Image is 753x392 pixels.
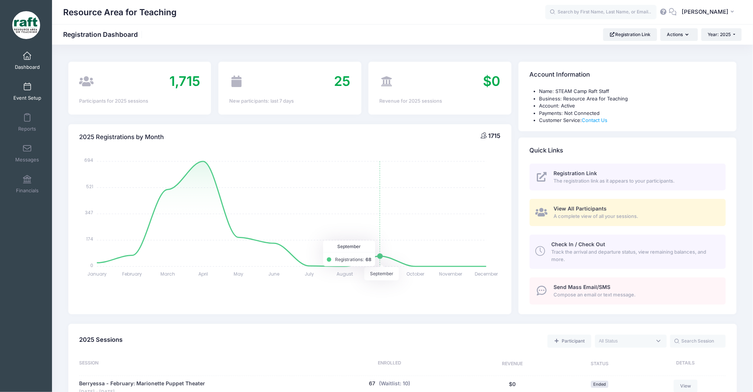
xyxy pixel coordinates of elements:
div: Enrolled [312,360,467,369]
button: Actions [661,28,698,41]
span: The registration link as it appears to your participants. [554,177,718,185]
span: Track the arrival and departure status, view remaining balances, and more. [551,248,717,263]
span: Year: 2025 [708,32,731,37]
span: [PERSON_NAME] [682,8,728,16]
img: Resource Area for Teaching [12,11,40,39]
span: Dashboard [15,64,40,70]
div: Revenue [467,360,558,369]
tspan: April [198,271,208,277]
textarea: Search [599,338,652,344]
tspan: August [337,271,353,277]
h1: Resource Area for Teaching [63,4,176,21]
span: View All Participants [554,205,607,212]
tspan: September [368,271,393,277]
span: Reports [18,126,36,132]
span: Financials [16,187,39,194]
button: (Waitlist: 10) [379,380,410,388]
tspan: July [305,271,314,277]
li: Payments: Not Connected [539,110,726,117]
li: Business: Resource Area for Teaching [539,95,726,103]
span: 1715 [489,132,501,139]
button: 67 [369,380,375,388]
span: Compose an email or text message. [554,291,718,299]
a: Messages [10,140,45,166]
a: Registration Link The registration link as it appears to your participants. [530,164,726,191]
a: View All Participants A complete view of all your sessions. [530,199,726,226]
tspan: May [234,271,243,277]
h1: Registration Dashboard [63,30,144,38]
span: Ended [591,381,608,388]
a: Financials [10,171,45,197]
span: 2025 Sessions [79,336,123,343]
tspan: 694 [84,157,93,163]
div: Details [642,360,726,369]
span: A complete view of all your sessions. [554,213,718,220]
input: Search Session [670,335,726,347]
a: Contact Us [582,117,608,123]
a: Check In / Check Out Track the arrival and departure status, view remaining balances, and more. [530,235,726,269]
span: Event Setup [13,95,41,101]
tspan: 0 [90,262,93,269]
tspan: December [475,271,498,277]
div: Session [79,360,312,369]
tspan: June [268,271,279,277]
span: Check In / Check Out [551,241,605,247]
tspan: October [406,271,425,277]
tspan: November [439,271,463,277]
div: Participants for 2025 sessions [79,97,200,105]
span: $0 [483,73,501,89]
a: Dashboard [10,48,45,74]
button: [PERSON_NAME] [677,4,742,21]
tspan: January [87,271,107,277]
tspan: 174 [86,236,93,242]
h4: Account Information [530,64,590,86]
h4: Quick Links [530,140,564,161]
tspan: March [160,271,175,277]
a: Add a new manual registration [548,335,591,347]
div: Revenue for 2025 sessions [379,97,500,105]
span: 1,715 [169,73,200,89]
input: Search by First Name, Last Name, or Email... [545,5,657,20]
div: Status [558,360,642,369]
span: Messages [15,157,39,163]
button: Year: 2025 [701,28,742,41]
span: 25 [334,73,350,89]
tspan: February [122,271,142,277]
a: Event Setup [10,78,45,105]
span: Send Mass Email/SMS [554,284,611,290]
h4: 2025 Registrations by Month [79,126,164,148]
a: Reports [10,109,45,135]
li: Name: STEAM Camp Raft Staff [539,88,726,95]
li: Customer Service: [539,117,726,124]
a: Send Mass Email/SMS Compose an email or text message. [530,277,726,305]
span: Registration Link [554,170,597,176]
li: Account: Active [539,102,726,110]
tspan: 347 [85,209,93,216]
a: Registration Link [603,28,657,41]
tspan: 521 [86,183,93,190]
a: Berryessa - February: Marionette Puppet Theater [79,380,205,388]
div: New participants: last 7 days [229,97,350,105]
